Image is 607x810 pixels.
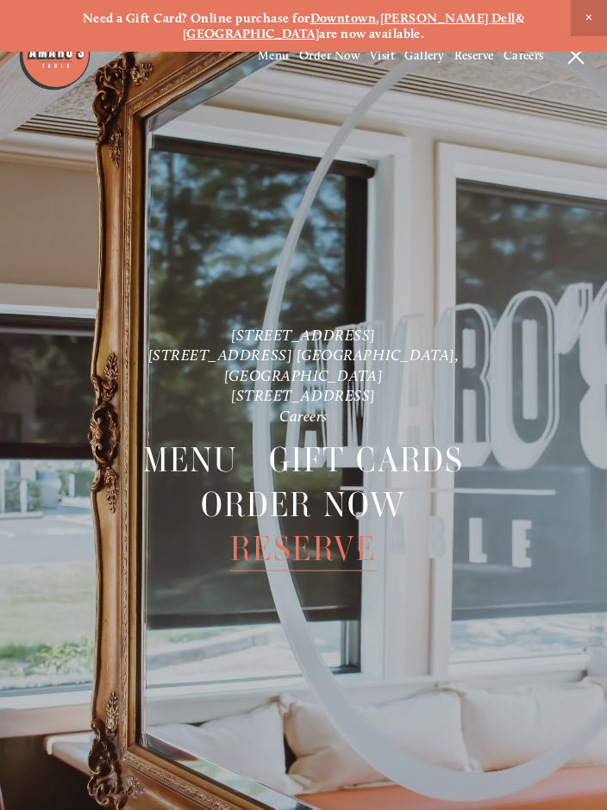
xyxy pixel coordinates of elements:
[18,18,91,91] img: Amaro's Table
[201,482,407,526] a: Order Now
[269,438,465,482] a: Gift Cards
[230,526,377,570] a: Reserve
[231,326,376,344] a: [STREET_ADDRESS]
[258,48,290,63] a: Menu
[310,10,377,26] a: Downtown
[143,438,239,482] a: Menu
[516,10,524,26] strong: &
[230,526,377,571] span: Reserve
[454,48,494,63] a: Reserve
[183,26,320,41] a: [GEOGRAPHIC_DATA]
[83,10,310,26] strong: Need a Gift Card? Online purchase for
[319,26,424,41] strong: are now available.
[376,10,379,26] strong: ,
[279,406,328,424] a: Careers
[404,48,444,63] a: Gallery
[269,438,465,483] span: Gift Cards
[143,438,239,483] span: Menu
[370,48,395,63] a: Visit
[380,10,516,26] a: [PERSON_NAME] Dell
[299,48,360,63] a: Order Now
[504,48,544,63] a: Careers
[148,346,463,383] a: [STREET_ADDRESS] [GEOGRAPHIC_DATA], [GEOGRAPHIC_DATA]
[231,386,376,404] a: [STREET_ADDRESS]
